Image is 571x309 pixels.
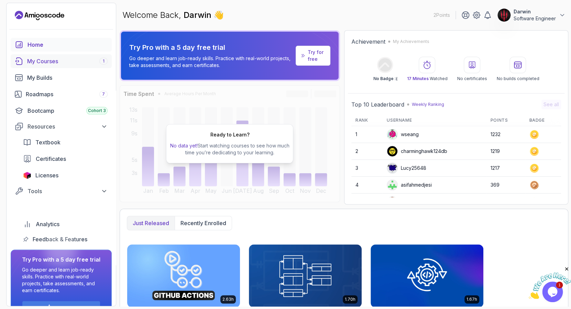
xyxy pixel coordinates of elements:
img: default monster avatar [387,163,397,173]
p: Start watching courses to see how much time you’re dedicating to your learning. [169,142,290,156]
span: 1 [103,58,105,64]
span: 7 [102,91,105,97]
a: home [11,38,112,52]
a: Landing page [15,10,64,21]
a: textbook [19,135,112,149]
span: Darwin [184,10,213,20]
img: user profile image [497,9,510,22]
img: default monster avatar [387,197,397,207]
a: licenses [19,168,112,182]
span: Feedback & Features [33,235,87,243]
div: Home [28,41,108,49]
img: CI/CD with GitHub Actions card [127,244,240,308]
div: My Courses [27,57,108,65]
div: asifahmedjesi [387,179,431,190]
a: feedback [19,232,112,246]
img: Database Design & Implementation card [249,244,362,308]
span: 👋 [213,9,226,22]
div: Lucy25648 [387,163,426,174]
span: No data yet! [170,143,198,148]
p: Software Engineer [514,15,556,22]
a: courses [11,54,112,68]
button: See all [541,100,561,109]
div: Bootcamp [28,107,108,115]
th: Points [486,115,525,126]
a: roadmaps [11,87,112,101]
div: Tools [28,187,108,195]
td: 369 [486,177,525,194]
p: Recently enrolled [180,219,226,227]
td: 1217 [486,160,525,177]
div: Resources [28,122,108,131]
p: 1.70h [345,297,355,302]
button: Tools [11,185,112,197]
span: Licenses [35,171,58,179]
div: Roadmaps [26,90,108,98]
span: Analytics [36,220,59,228]
button: Recently enrolled [175,216,232,230]
div: charminghawk124db [387,146,447,157]
h2: Top 10 Leaderboard [351,100,404,109]
p: Welcome Back, [122,10,224,21]
p: No certificates [457,76,487,81]
th: Badge [525,115,561,126]
th: Rank [351,115,383,126]
td: 4 [351,177,383,194]
button: Resources [11,120,112,133]
td: 5 [351,194,383,210]
span: Textbook [35,138,61,146]
p: Weekly Ranking [412,102,444,107]
p: Go deeper and learn job-ready skills. Practice with real-world projects, take assessments, and ea... [129,55,293,69]
div: My Builds [27,74,108,82]
a: Try for free [308,49,325,63]
a: Try for free [296,46,330,66]
span: Certificates [36,155,66,163]
img: user profile image [387,180,397,190]
th: Username [383,115,486,126]
td: 357 [486,194,525,210]
h2: Achievement [351,37,385,46]
p: No Badge :( [373,76,397,81]
div: wseang [387,129,418,140]
td: 2 [351,143,383,160]
td: 1219 [486,143,525,160]
td: 1 [351,126,383,143]
img: Java Integration Testing card [371,244,483,308]
p: Just released [133,219,169,227]
h2: Ready to Learn? [210,131,249,138]
img: user profile image [387,146,397,156]
a: certificates [19,152,112,166]
p: 1.67h [466,297,477,302]
button: Just released [127,216,175,230]
td: 3 [351,160,383,177]
p: My Achievements [393,39,429,44]
iframe: chat widget [528,266,571,299]
a: bootcamp [11,104,112,118]
p: 2.63h [222,297,234,302]
p: Try Pro with a 5 day free trial [129,43,293,52]
a: analytics [19,217,112,231]
p: Go deeper and learn job-ready skills. Practice with real-world projects, take assessments, and ea... [22,266,100,294]
p: 2 Points [433,12,450,19]
td: 1232 [486,126,525,143]
p: Watched [407,76,447,81]
a: builds [11,71,112,85]
span: Cohort 3 [88,108,106,113]
img: jetbrains icon [23,172,31,179]
div: Sabrina0704 [387,196,430,207]
button: user profile imageDarwinSoftware Engineer [497,8,565,22]
p: Darwin [514,8,556,15]
span: 17 Minutes [407,76,428,81]
p: No builds completed [496,76,539,81]
img: default monster avatar [387,129,397,140]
